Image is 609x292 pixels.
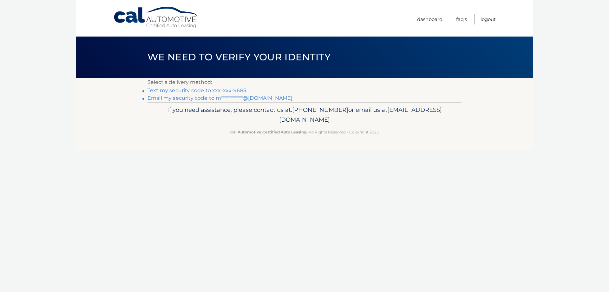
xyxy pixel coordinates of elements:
p: If you need assistance, please contact us at: or email us at [152,105,457,125]
a: Dashboard [417,14,442,24]
a: FAQ's [456,14,467,24]
p: Select a delivery method: [147,78,462,87]
a: Logout [481,14,496,24]
a: Text my security code to xxx-xxx-9685 [147,87,246,93]
strong: Cal Automotive Certified Auto Leasing [230,130,306,134]
span: We need to verify your identity [147,51,331,63]
span: [PHONE_NUMBER] [292,106,348,113]
p: - All Rights Reserved - Copyright 2025 [152,129,457,135]
a: Cal Automotive [113,6,199,29]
